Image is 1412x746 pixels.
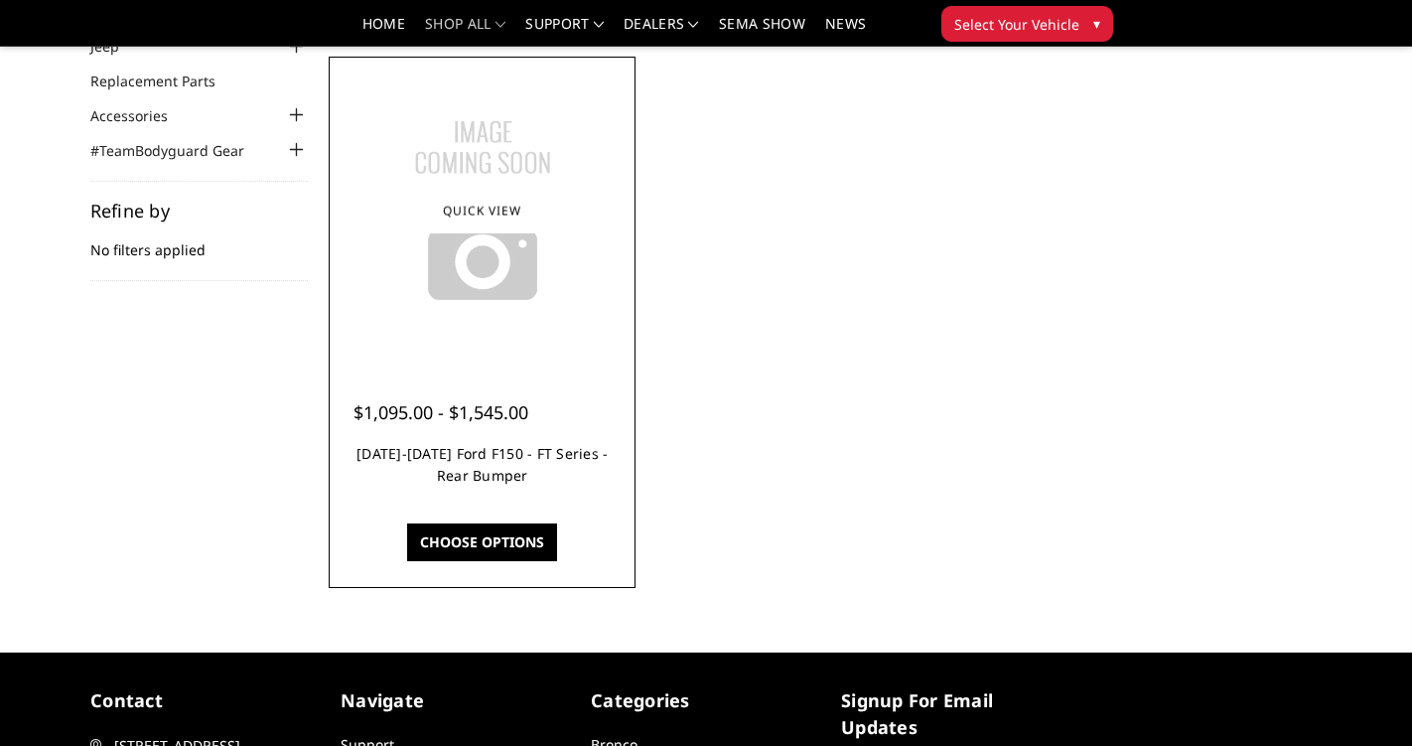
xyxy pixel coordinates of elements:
[416,187,549,233] a: Quick view
[941,6,1113,42] button: Select Your Vehicle
[90,687,321,714] h5: contact
[591,687,821,714] h5: Categories
[425,17,505,46] a: shop all
[841,687,1071,741] h5: signup for email updates
[362,17,405,46] a: Home
[624,17,699,46] a: Dealers
[1093,13,1100,34] span: ▾
[90,140,269,161] a: #TeamBodyguard Gear
[90,71,240,91] a: Replacement Parts
[341,687,571,714] h5: Navigate
[954,14,1079,35] span: Select Your Vehicle
[525,17,604,46] a: Support
[407,523,557,561] a: Choose Options
[719,17,805,46] a: SEMA Show
[90,105,193,126] a: Accessories
[90,202,309,220] h5: Refine by
[90,202,309,281] div: No filters applied
[353,400,528,424] span: $1,095.00 - $1,545.00
[825,17,866,46] a: News
[356,444,608,485] a: [DATE]-[DATE] Ford F150 - FT Series - Rear Bumper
